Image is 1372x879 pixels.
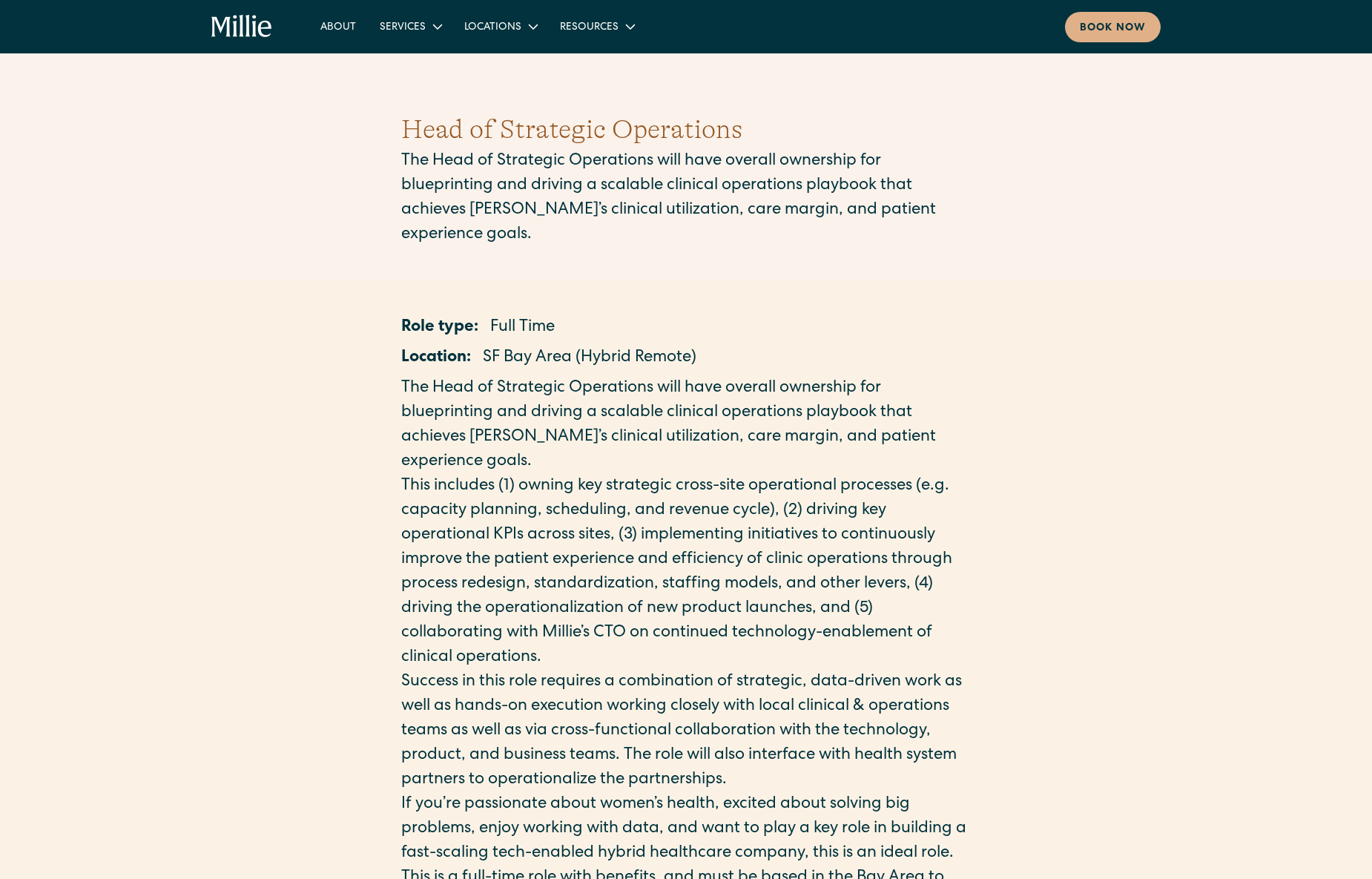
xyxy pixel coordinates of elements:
div: Book now [1080,21,1146,36]
div: Services [368,14,452,39]
a: home [211,15,273,39]
p: Location: [401,346,471,371]
p: Role type: [401,316,478,340]
div: Resources [548,14,645,39]
h1: Head of Strategic Operations [401,110,971,150]
div: Locations [452,14,548,39]
p: The Head of Strategic Operations will have overall ownership for blueprinting and driving a scala... [401,377,971,475]
p: If you’re passionate about women’s health, excited about solving big problems, enjoy working with... [401,793,971,866]
div: Services [380,20,426,36]
a: About [309,14,368,39]
p: The Head of Strategic Operations will have overall ownership for blueprinting and driving a scala... [401,150,971,248]
div: Resources [560,20,619,36]
p: SF Bay Area (Hybrid Remote) [483,346,696,371]
div: Locations [464,20,521,36]
p: Full Time [490,316,555,340]
a: Book now [1065,12,1161,42]
p: This includes (1) owning key strategic cross-site operational processes (e.g. capacity planning, ... [401,475,971,671]
p: Success in this role requires a combination of strategic, data-driven work as well as hands-on ex... [401,671,971,793]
